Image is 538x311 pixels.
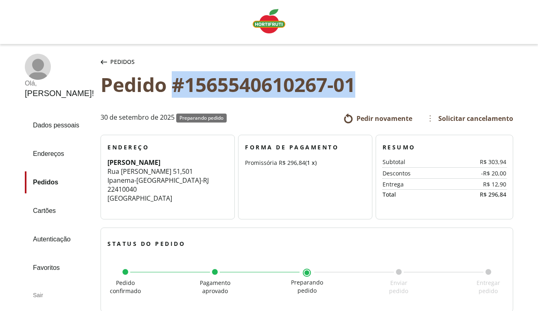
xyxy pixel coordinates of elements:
span: Preparando pedido [179,114,223,121]
div: Olá , [25,80,94,87]
h3: Resumo [383,143,506,151]
span: Rua [PERSON_NAME] [107,167,171,176]
span: Preparando pedido [291,278,323,294]
span: [GEOGRAPHIC_DATA] [136,176,201,185]
div: Total [383,191,444,198]
div: R$ 296,84 [444,191,506,198]
span: Pedido confirmado [110,279,141,295]
h3: Endereço [107,143,228,151]
span: 501 [182,167,193,176]
a: Endereços [25,143,94,165]
span: Ipanema [107,176,134,185]
div: Descontos [383,170,457,177]
button: Pedidos [99,54,136,70]
span: (1 x) [305,159,317,166]
div: Entrega [383,181,457,188]
span: Pagamento aprovado [200,279,230,295]
span: Entregar pedido [477,279,500,295]
strong: [PERSON_NAME] [107,158,160,167]
div: Subtotal [383,159,457,165]
span: Status do pedido [107,240,185,247]
a: Solicitar cancelamento [425,112,513,125]
a: Favoritos [25,257,94,279]
div: Promissória [245,158,365,167]
div: R$ 12,90 [457,181,506,188]
a: Autenticação [25,228,94,250]
div: Sair [25,285,94,305]
span: - [134,176,136,185]
span: 51 [173,167,180,176]
a: Pedidos [25,171,94,193]
a: Pedir novamente [343,114,412,123]
div: Pedido #1565540610267-01 [101,73,513,96]
div: R$ 303,94 [457,159,506,165]
span: , [180,167,182,176]
span: Pedidos [110,58,135,66]
span: [GEOGRAPHIC_DATA] [107,194,172,203]
span: 22410040 [107,185,137,194]
div: -R$ 20,00 [457,170,506,177]
div: [PERSON_NAME] ! [25,89,94,98]
span: 30 de setembro de 2025 [101,114,175,123]
span: RJ [203,176,209,185]
img: Logo [253,9,285,33]
a: Cartões [25,200,94,222]
span: Enviar pedido [389,279,408,295]
a: Logo [249,6,289,38]
span: Pedir novamente [356,114,412,123]
a: Dados pessoais [25,114,94,136]
h3: Forma de Pagamento [245,143,365,151]
span: - [201,176,203,185]
span: R$ 296,84 [279,159,305,166]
